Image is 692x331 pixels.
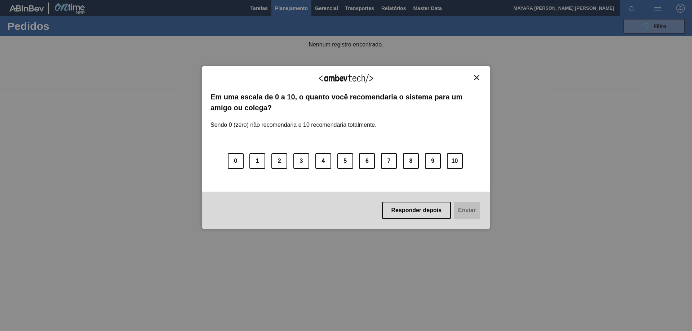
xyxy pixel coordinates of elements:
button: 10 [447,153,463,169]
button: 6 [359,153,375,169]
button: Responder depois [382,202,451,219]
button: 0 [228,153,244,169]
label: Em uma escala de 0 a 10, o quanto você recomendaria o sistema para um amigo ou colega? [210,91,482,113]
img: Logo Ambevtech [319,74,373,83]
button: 3 [293,153,309,169]
button: 8 [403,153,419,169]
img: Close [474,75,479,80]
button: 7 [381,153,397,169]
button: 5 [337,153,353,169]
button: 4 [315,153,331,169]
button: 2 [271,153,287,169]
button: 9 [425,153,441,169]
label: Sendo 0 (zero) não recomendaria e 10 recomendaria totalmente. [210,113,377,128]
button: Close [472,75,482,81]
button: 1 [249,153,265,169]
